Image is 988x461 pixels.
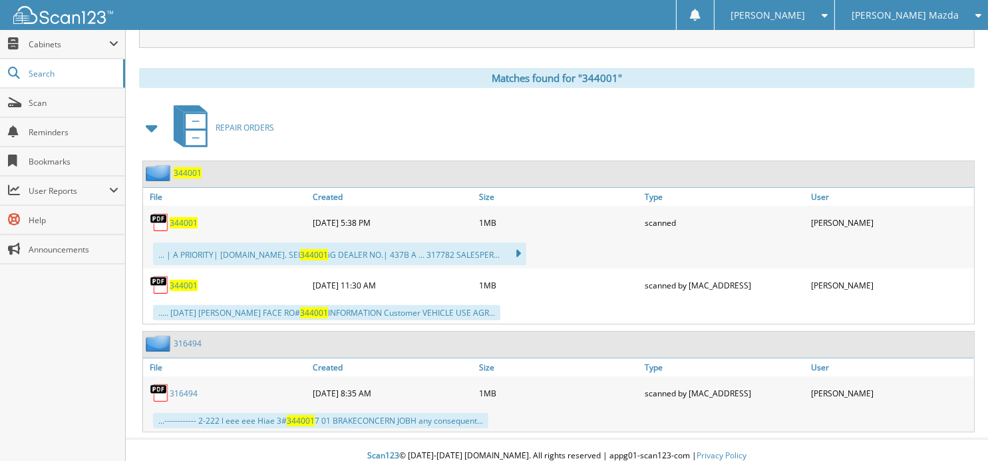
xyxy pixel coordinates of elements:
a: User [808,188,974,206]
span: Help [29,215,118,226]
div: scanned by [MAC_ADDRESS] [641,380,808,406]
div: [PERSON_NAME] [808,209,974,236]
img: PDF.png [150,213,170,232]
img: scan123-logo-white.svg [13,6,113,24]
img: PDF.png [150,275,170,295]
span: Cabinets [29,39,109,50]
div: [PERSON_NAME] [808,380,974,406]
a: 316494 [170,388,198,399]
div: Matches found for "344001" [139,68,975,88]
span: [PERSON_NAME] Mazda [852,11,959,19]
span: 344001 [300,307,328,318]
a: Type [641,188,808,206]
img: folder2.png [146,335,174,352]
span: Bookmarks [29,156,118,167]
div: [PERSON_NAME] [808,272,974,298]
span: Scan [29,97,118,109]
a: Created [309,358,476,376]
img: PDF.png [150,383,170,403]
a: Size [476,358,642,376]
div: 1MB [476,272,642,298]
div: 1MB [476,380,642,406]
a: REPAIR ORDERS [166,101,274,154]
a: 344001 [170,217,198,229]
div: [DATE] 5:38 PM [309,209,476,236]
a: Type [641,358,808,376]
div: ... | A PRIORITY| [DOMAIN_NAME]. SEI iG DEALER NO.| 437B A ... 317782 SALESPER... [153,242,526,265]
a: 344001 [170,280,198,291]
iframe: Chat Widget [921,397,988,461]
span: 344001 [287,415,315,426]
span: Scan123 [367,450,399,461]
a: File [143,358,309,376]
div: scanned [641,209,808,236]
span: [PERSON_NAME] [731,11,805,19]
div: ..... [DATE] [PERSON_NAME] FACE RO# INFORMATION Customer VEHICLE USE AGR... [153,305,500,320]
span: Search [29,68,116,79]
a: User [808,358,974,376]
img: folder2.png [146,165,174,181]
div: ...------------ 2-222 l eee eee Hiae 3# 7 01 BRAKECONCERN JOBH any consequent... [153,413,488,428]
a: File [143,188,309,206]
div: [DATE] 8:35 AM [309,380,476,406]
div: [DATE] 11:30 AM [309,272,476,298]
div: scanned by [MAC_ADDRESS] [641,272,808,298]
span: Announcements [29,244,118,255]
a: Size [476,188,642,206]
a: Privacy Policy [697,450,746,461]
span: REPAIR ORDERS [216,122,274,133]
div: 1MB [476,209,642,236]
a: 316494 [174,338,202,349]
a: 344001 [174,167,202,179]
span: User Reports [29,185,109,197]
a: Created [309,188,476,206]
span: Reminders [29,127,118,138]
span: 344001 [300,249,328,260]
